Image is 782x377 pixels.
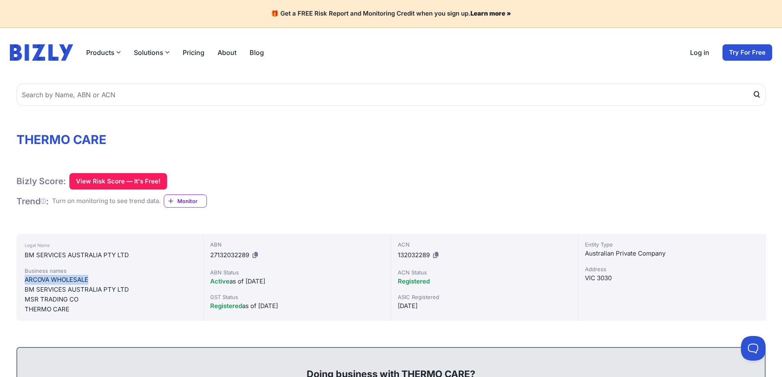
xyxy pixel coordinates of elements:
[690,48,709,57] a: Log in
[177,197,206,205] span: Monitor
[210,268,384,276] div: ABN Status
[210,276,384,286] div: as of [DATE]
[25,267,195,275] div: Business names
[86,48,121,57] button: Products
[25,285,195,295] div: BM SERVICES AUSTRALIA PTY LTD
[398,277,430,285] span: Registered
[16,176,66,187] h1: Bizly Score:
[398,301,571,311] div: [DATE]
[585,265,759,273] div: Address
[210,240,384,249] div: ABN
[722,44,772,61] a: Try For Free
[470,9,511,17] a: Learn more »
[164,194,207,208] a: Monitor
[210,293,384,301] div: GST Status
[10,10,772,18] h4: 🎁 Get a FREE Risk Report and Monitoring Credit when you sign up.
[210,251,249,259] span: 27132032289
[210,277,229,285] span: Active
[585,273,759,283] div: VIC 3030
[183,48,204,57] a: Pricing
[741,336,766,361] iframe: Toggle Customer Support
[398,268,571,276] div: ACN Status
[250,48,264,57] a: Blog
[69,173,167,190] button: View Risk Score — It's Free!
[210,302,242,310] span: Registered
[16,84,766,106] input: Search by Name, ABN or ACN
[25,295,195,304] div: MSR TRADING CO
[210,301,384,311] div: as of [DATE]
[25,240,195,250] div: Legal Name
[25,304,195,314] div: THERMO CARE
[52,196,161,206] div: Turn on monitoring to see trend data.
[398,240,571,249] div: ACN
[16,132,766,147] h1: THERMO CARE
[398,293,571,301] div: ASIC Registered
[398,251,430,259] span: 132032289
[25,250,195,260] div: BM SERVICES AUSTRALIA PTY LTD
[16,196,49,207] h1: Trend :
[585,249,759,258] div: Australian Private Company
[134,48,170,57] button: Solutions
[585,240,759,249] div: Entity Type
[25,275,195,285] div: ARCOVA WHOLESALE
[218,48,236,57] a: About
